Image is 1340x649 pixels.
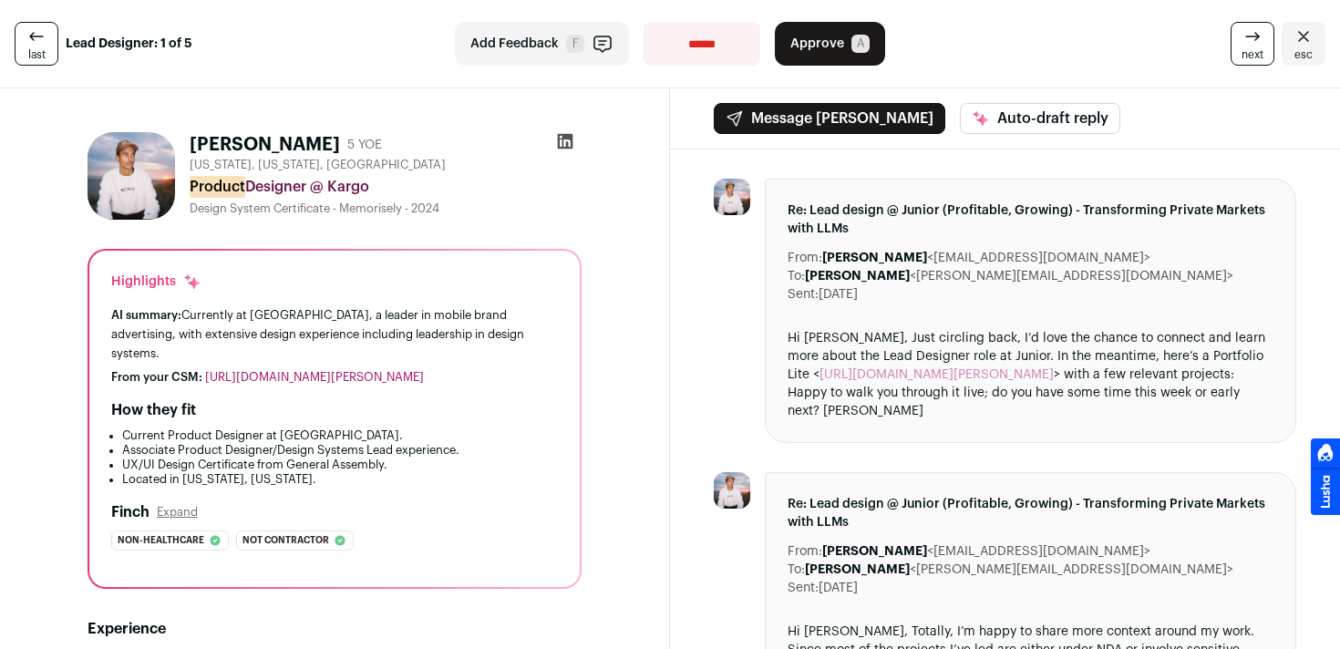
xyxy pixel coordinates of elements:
[788,579,819,597] dt: Sent:
[157,505,198,520] button: Expand
[714,103,945,134] button: Message [PERSON_NAME]
[122,472,558,487] li: Located in [US_STATE], [US_STATE].
[111,501,149,523] h2: Finch
[960,103,1120,134] button: Auto-draft reply
[118,531,204,550] span: Non-healthcare
[111,309,181,321] span: AI summary:
[788,329,1273,420] div: Hi [PERSON_NAME], Just circling back, I’d love the chance to connect and learn more about the Lea...
[788,267,805,285] dt: To:
[15,22,58,66] a: last
[205,371,424,383] a: [URL][DOMAIN_NAME][PERSON_NAME]
[714,472,750,509] img: 4a51992d9182604eceb2352b1385b5e08501043bf8c17774a7b2b9046977d379.jpg
[347,136,382,154] div: 5 YOE
[805,270,910,283] b: [PERSON_NAME]
[1294,47,1313,62] span: esc
[122,443,558,458] li: Associate Product Designer/Design Systems Lead experience.
[111,273,201,291] div: Highlights
[88,132,175,220] img: 4a51992d9182604eceb2352b1385b5e08501043bf8c17774a7b2b9046977d379.jpg
[190,176,245,198] mark: Product
[819,285,858,304] dd: [DATE]
[66,35,192,53] strong: Lead Designer: 1 of 5
[111,305,558,363] div: Currently at [GEOGRAPHIC_DATA], a leader in mobile brand advertising, with extensive design exper...
[566,35,584,53] span: F
[242,531,329,550] span: Not contractor
[190,132,340,158] h1: [PERSON_NAME]
[122,428,558,443] li: Current Product Designer at [GEOGRAPHIC_DATA].
[788,561,805,579] dt: To:
[111,371,202,383] span: From your CSM:
[775,22,885,66] button: Approve A
[190,176,582,198] div: Designer @ Kargo
[822,542,1150,561] dd: <[EMAIL_ADDRESS][DOMAIN_NAME]>
[88,618,582,640] h2: Experience
[788,542,822,561] dt: From:
[122,458,558,472] li: UX/UI Design Certificate from General Assembly.
[851,35,870,53] span: A
[1282,22,1325,66] a: Close
[805,561,1233,579] dd: <[PERSON_NAME][EMAIL_ADDRESS][DOMAIN_NAME]>
[822,249,1150,267] dd: <[EMAIL_ADDRESS][DOMAIN_NAME]>
[190,158,446,172] span: [US_STATE], [US_STATE], [GEOGRAPHIC_DATA]
[455,22,629,66] button: Add Feedback F
[805,563,910,576] b: [PERSON_NAME]
[788,201,1273,238] span: Re: Lead design @ Junior (Profitable, Growing) - Transforming Private Markets with LLMs
[819,579,858,597] dd: [DATE]
[714,179,750,215] img: 4a51992d9182604eceb2352b1385b5e08501043bf8c17774a7b2b9046977d379.jpg
[822,545,927,558] b: [PERSON_NAME]
[788,285,819,304] dt: Sent:
[790,35,844,53] span: Approve
[1242,47,1263,62] span: next
[1231,22,1274,66] a: next
[822,252,927,264] b: [PERSON_NAME]
[805,267,1233,285] dd: <[PERSON_NAME][EMAIL_ADDRESS][DOMAIN_NAME]>
[788,249,822,267] dt: From:
[788,495,1273,531] span: Re: Lead design @ Junior (Profitable, Growing) - Transforming Private Markets with LLMs
[819,368,1054,381] a: [URL][DOMAIN_NAME][PERSON_NAME]
[190,201,582,216] div: Design System Certificate - Memorisely - 2024
[28,47,46,62] span: last
[470,35,559,53] span: Add Feedback
[111,399,196,421] h2: How they fit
